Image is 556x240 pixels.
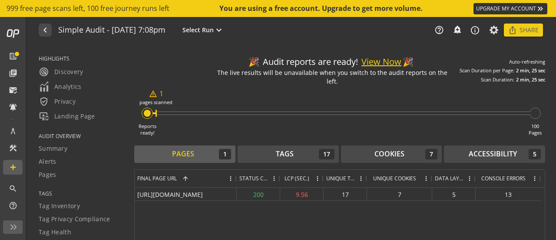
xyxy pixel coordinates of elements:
[285,175,309,182] span: LCP (SEC.)
[248,56,259,68] div: 🎉
[504,24,543,37] button: Share
[39,170,56,179] span: Pages
[215,68,450,86] div: The live results will be unavailable when you switch to the audit reports on the left.
[374,149,404,159] div: Cookies
[39,144,67,153] span: Summary
[39,215,110,223] span: Tag Privacy Compliance
[39,96,49,107] mat-icon: verified_user
[149,89,163,99] div: 1
[481,76,514,83] div: Scan Duration:
[9,52,17,61] mat-icon: list_alt
[529,123,542,136] div: 100 Pages
[460,67,514,74] div: Scan Duration per Page:
[476,188,541,200] div: 13
[280,188,324,200] div: 9.56
[39,228,71,237] span: Tag Health
[508,26,517,34] mat-icon: ios_share
[520,22,539,38] span: Share
[7,3,169,14] span: 999 free page scans left, 100 free journey runs left
[39,111,49,122] mat-icon: important_devices
[149,90,157,98] mat-icon: warning_amber
[39,67,83,77] span: Discovery
[9,127,17,135] mat-icon: architecture
[341,145,442,163] button: Cookies7
[172,149,194,159] div: Pages
[453,25,461,34] mat-icon: add_alert
[469,149,517,159] div: Accessibility
[529,149,541,159] div: 5
[39,132,123,140] span: AUDIT OVERVIEW
[139,99,172,106] div: pages scanned
[58,26,165,35] h1: Simple Audit - 04 September 2025 | 7:08pm
[403,56,414,68] div: 🎉
[432,188,476,200] div: 5
[182,26,214,34] span: Select Run
[9,69,17,78] mat-icon: library_books
[9,144,17,152] mat-icon: construction
[435,175,463,182] span: Data Layers
[444,145,545,163] button: Accessibility5
[39,67,49,77] mat-icon: radar
[39,96,76,107] span: Privacy
[9,184,17,193] mat-icon: search
[237,188,280,200] div: 200
[137,175,177,182] span: Final Page URL
[139,123,156,136] div: Reports ready!
[134,145,235,163] button: Pages1
[481,175,526,182] span: Console Errors
[135,188,237,200] div: [URL][DOMAIN_NAME]
[367,188,432,200] div: 7
[326,175,355,182] span: Unique Tags
[516,67,545,74] div: 2 min, 25 sec
[373,175,416,182] span: Unique Cookies
[536,4,545,13] mat-icon: keyboard_double_arrow_right
[324,188,367,200] div: 17
[509,58,545,65] div: Auto-refreshing
[470,25,480,35] mat-icon: info_outline
[319,149,334,159] div: 17
[9,103,17,112] mat-icon: notifications_active
[219,149,231,159] div: 1
[434,25,444,35] mat-icon: help_outline
[425,149,437,159] div: 7
[39,157,56,166] span: Alerts
[9,86,17,95] mat-icon: mark_email_read
[248,56,416,68] div: Audit reports are ready!
[276,149,294,159] div: Tags
[516,76,545,83] div: 2 min, 25 sec
[9,201,17,210] mat-icon: help_outline
[39,202,80,210] span: Tag Inventory
[39,55,123,62] span: HIGHLIGHTS
[181,24,226,36] button: Select Run
[39,190,123,197] span: TAGS
[9,163,17,172] mat-icon: add
[361,56,401,68] button: View Now
[238,145,339,163] button: Tags17
[39,111,95,122] span: Landing Page
[239,175,268,182] span: Status Code
[39,81,82,92] span: Analytics
[40,25,49,35] mat-icon: navigate_before
[473,3,547,14] a: UPGRADE MY ACCOUNT
[214,25,224,35] mat-icon: expand_more
[219,3,424,14] div: You are using a free account. Upgrade to get more volume.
